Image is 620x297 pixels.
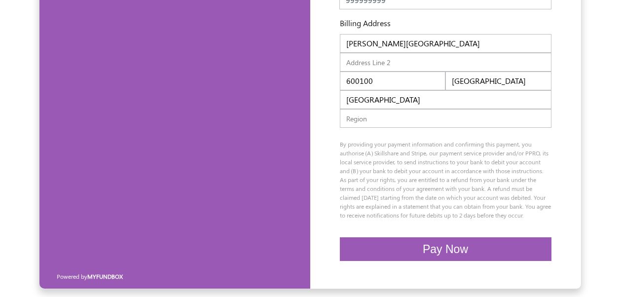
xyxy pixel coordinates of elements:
div: Powered by [47,264,180,289]
span: Pay Now [423,243,468,256]
input: Region [340,109,551,128]
input: Address Line 1 [340,34,551,53]
a: MYFUNDBOX [87,272,123,280]
input: Country [340,90,551,109]
div: By providing your payment information and confirming this payment, you authorise (A) Skillshare a... [332,140,559,227]
input: Address Line 2 [340,53,551,72]
input: Postal code [340,72,446,90]
input: City [445,72,551,90]
h6: Billing Address [325,18,391,28]
button: Pay Now [340,237,551,261]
